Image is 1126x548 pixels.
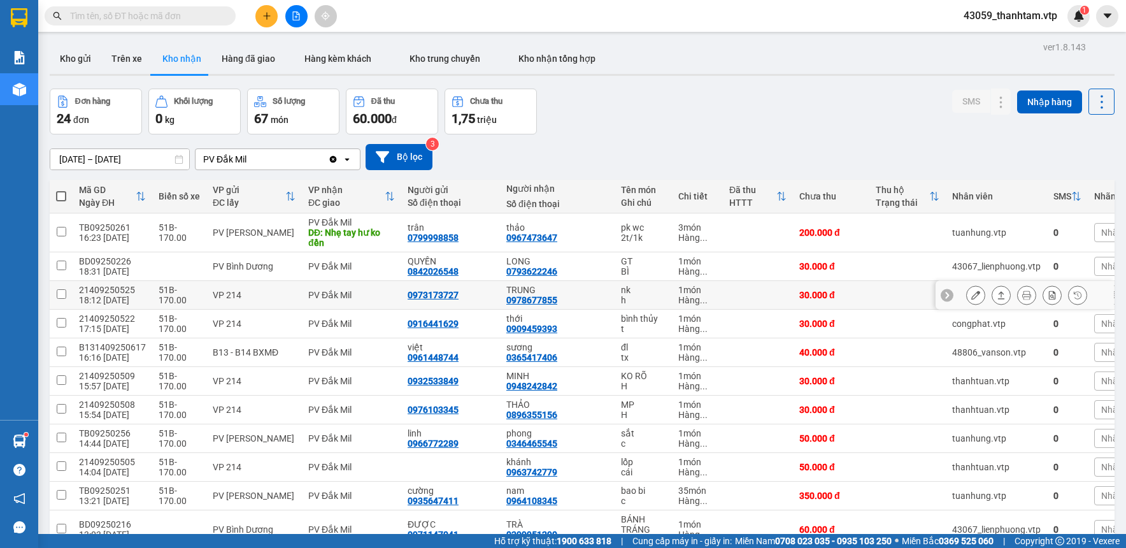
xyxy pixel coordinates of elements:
span: ⚪️ [895,538,899,544]
strong: 0369 525 060 [939,536,994,546]
button: Kho nhận [152,43,211,74]
span: Nhãn [1101,261,1123,271]
div: thới [506,314,608,324]
div: 15:57 [DATE] [79,381,146,391]
div: Chi tiết [678,191,716,201]
span: | [1003,534,1005,548]
div: Hàng thông thường [678,530,716,540]
div: DĐ: Nhẹ tay hư ko đền [308,227,395,248]
div: thanhtuan.vtp [952,405,1041,415]
div: THẢO [506,400,608,410]
div: Chưa thu [470,97,502,106]
button: Chưa thu1,75 triệu [445,89,537,134]
div: Giao hàng [992,285,1011,305]
span: notification [13,493,25,505]
span: | [621,534,623,548]
button: SMS [952,90,990,113]
th: Toggle SortBy [1047,180,1088,213]
span: 1 [1082,6,1087,15]
span: kg [165,115,175,125]
span: Hỗ trợ kỹ thuật: [494,534,611,548]
div: 0 [1053,319,1081,329]
div: cái [621,467,666,477]
div: B13 - B14 BXMĐ [213,347,296,357]
div: 0 [1053,524,1081,535]
div: việt [408,342,494,352]
span: Nhãn [1101,524,1123,535]
div: BD09250216 [79,519,146,530]
div: 21409250525 [79,285,146,295]
div: 30.000 đ [799,376,863,386]
div: SMS [1053,191,1071,201]
div: ver 1.8.143 [1043,40,1086,54]
div: Hàng thông thường [678,233,716,243]
div: 1 món [678,519,716,530]
div: phong [506,428,608,438]
div: 1 món [678,314,716,324]
div: 51B-170.00 [159,342,200,363]
div: Hàng thông thường [678,266,716,277]
span: Nhãn [1101,376,1123,386]
div: 13:03 [DATE] [79,530,146,540]
div: bình thủy [621,314,666,324]
div: Khối lượng [174,97,213,106]
div: 0 [1053,261,1081,271]
div: MP [621,400,666,410]
div: H [621,410,666,420]
span: question-circle [13,464,25,476]
div: linh [408,428,494,438]
div: 200.000 đ [799,227,863,238]
span: Kho trung chuyển [410,54,480,64]
span: ... [700,410,708,420]
th: Toggle SortBy [869,180,946,213]
div: 51B-170.00 [159,371,200,391]
div: 50.000 đ [799,462,863,472]
div: 350.000 đ [799,491,863,501]
div: PV Đắk Mil [203,153,246,166]
button: Trên xe [101,43,152,74]
span: món [271,115,289,125]
button: Đơn hàng24đơn [50,89,142,134]
div: 16:23 [DATE] [79,233,146,243]
div: PV Đắk Mil [308,491,395,501]
div: 0961448744 [408,352,459,363]
div: bao bi [621,486,666,496]
div: đl [621,342,666,352]
span: triệu [477,115,497,125]
th: Toggle SortBy [206,180,302,213]
div: 21409250505 [79,457,146,467]
div: 13:21 [DATE] [79,496,146,506]
button: aim [315,5,337,27]
div: 51B-170.00 [159,285,200,305]
div: Chưa thu [799,191,863,201]
button: Số lượng67món [247,89,339,134]
div: 0365417406 [506,352,557,363]
span: 43059_thanhtam.vtp [953,8,1067,24]
div: thanhtuan.vtp [952,376,1041,386]
div: ĐƯỢC [408,519,494,530]
div: 1 món [678,285,716,295]
div: Hàng thông thường [678,352,716,363]
div: VP 214 [213,319,296,329]
span: file-add [292,11,301,20]
div: PV Đắk Mil [308,524,395,535]
div: ĐC giao [308,198,385,208]
div: Ghi chú [621,198,666,208]
div: 60.000 đ [799,524,863,535]
div: 2t/1k [621,233,666,243]
img: warehouse-icon [13,83,26,96]
div: BD09250226 [79,256,146,266]
div: 30.000 đ [799,261,863,271]
div: tx [621,352,666,363]
div: h [621,295,666,305]
div: 3 món [678,222,716,233]
button: Nhập hàng [1017,90,1082,113]
button: Bộ lọc [366,144,432,170]
div: VP 214 [213,462,296,472]
div: 0346465545 [506,438,557,449]
span: đơn [73,115,89,125]
div: Hàng thông thường [678,324,716,334]
div: sương [506,342,608,352]
span: 60.000 [353,111,392,126]
div: 43067_lienphuong.vtp [952,261,1041,271]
